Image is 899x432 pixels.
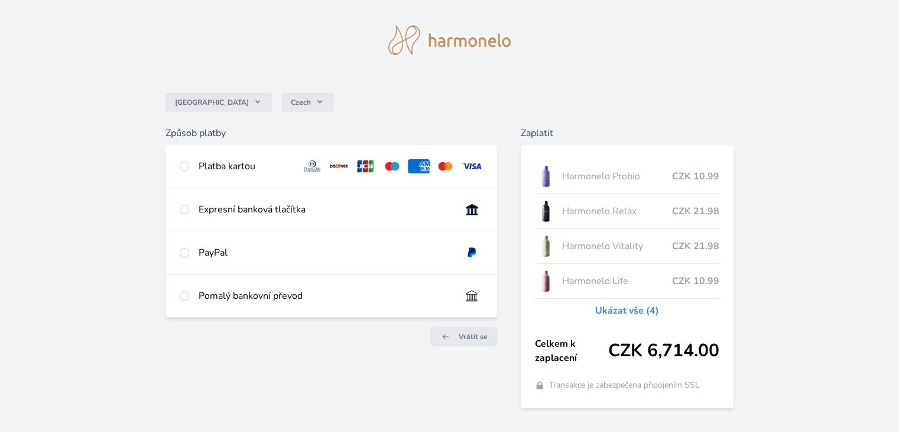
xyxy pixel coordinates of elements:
img: jcb.svg [355,159,377,173]
img: visa.svg [461,159,483,173]
img: discover.svg [328,159,350,173]
button: Czech [281,93,334,112]
img: logo.svg [388,25,511,55]
span: CZK 21.98 [672,204,719,218]
span: Harmonelo Life [562,274,671,288]
img: amex.svg [408,159,430,173]
img: CLEAN_RELAX_se_stinem_x-lo.jpg [535,196,557,226]
img: CLEAN_LIFE_se_stinem_x-lo.jpg [535,266,557,296]
img: bankTransfer_IBAN.svg [461,289,483,303]
span: CZK 6,714.00 [608,340,719,362]
button: [GEOGRAPHIC_DATA] [165,93,272,112]
span: Transakce je zabezpečena připojením SSL [549,379,700,391]
div: PayPal [199,246,451,260]
img: diners.svg [301,159,323,173]
a: Ukázat vše (4) [595,304,659,318]
div: Platba kartou [199,159,292,173]
img: CLEAN_VITALITY_se_stinem_x-lo.jpg [535,231,557,261]
h6: Zaplatit [521,126,734,140]
span: Harmonelo Relax [562,204,671,218]
span: CZK 10.99 [672,274,719,288]
span: [GEOGRAPHIC_DATA] [175,98,249,107]
span: Czech [291,98,311,107]
div: Expresní banková tlačítka [199,202,451,217]
span: CZK 21.98 [672,239,719,253]
span: CZK 10.99 [672,169,719,183]
span: Celkem k zaplacení [535,337,608,365]
img: CLEAN_PROBIO_se_stinem_x-lo.jpg [535,162,557,191]
img: mc.svg [434,159,456,173]
h6: Způsob platby [165,126,496,140]
span: Harmonelo Probio [562,169,671,183]
div: Pomalý bankovní převod [199,289,451,303]
a: Vrátit se [430,327,497,346]
img: maestro.svg [381,159,403,173]
img: onlineBanking_CZ.svg [461,202,483,217]
span: Vrátit se [459,332,488,341]
span: Harmonelo Vitality [562,239,671,253]
img: paypal.svg [461,246,483,260]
